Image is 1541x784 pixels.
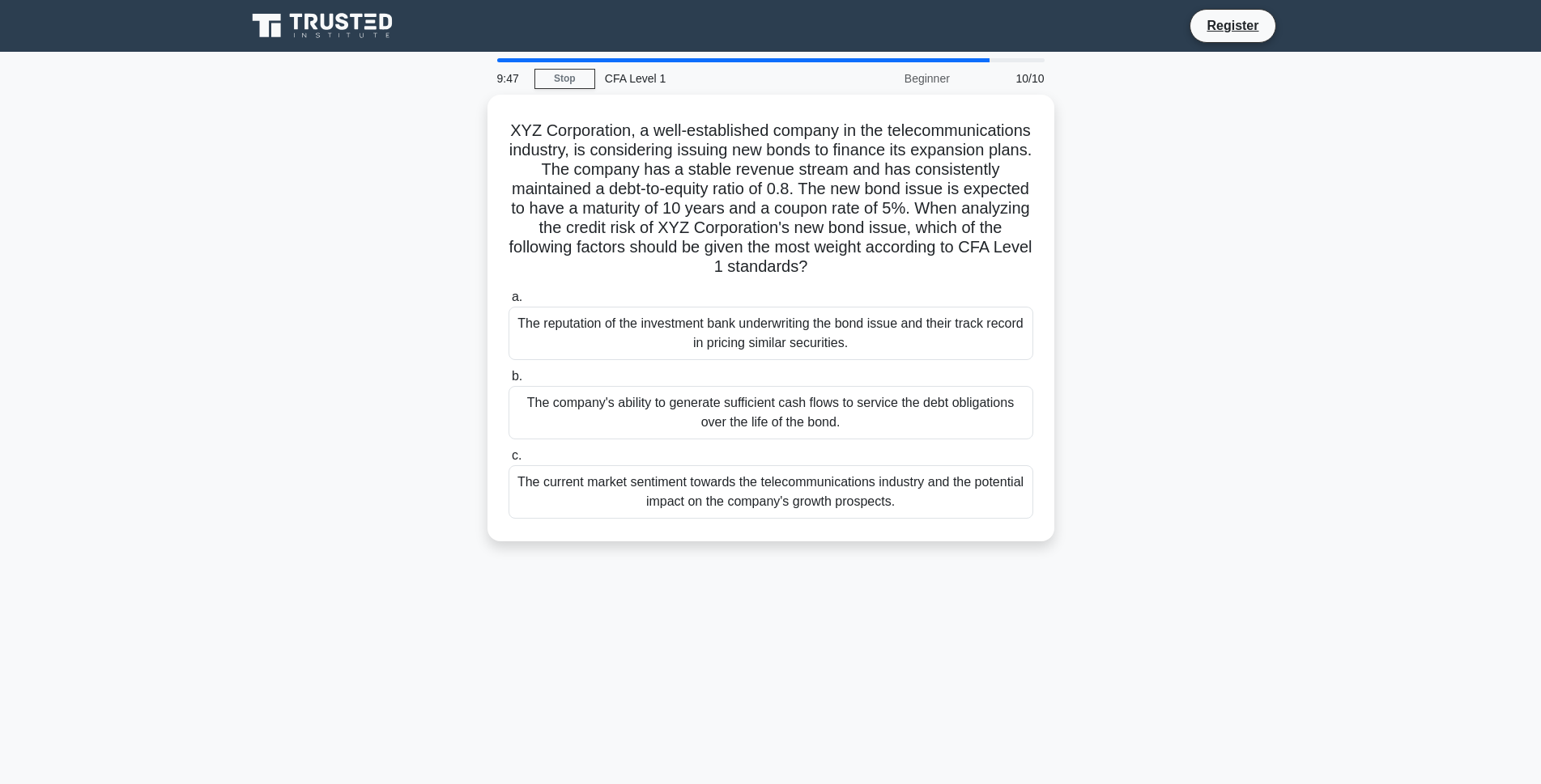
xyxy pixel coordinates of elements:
[960,62,1054,95] div: 10/10
[512,369,522,383] span: b.
[512,448,521,462] span: c.
[507,121,1035,278] h5: XYZ Corporation, a well-established company in the telecommunications industry, is considering is...
[818,62,960,95] div: Beginner
[509,465,1033,519] div: The current market sentiment towards the telecommunications industry and the potential impact on ...
[509,307,1033,360] div: The reputation of the investment bank underwriting the bond issue and their track record in prici...
[509,386,1033,439] div: The company's ability to generate sufficient cash flows to service the debt obligations over the ...
[512,290,522,303] span: a.
[595,62,818,95] div: CFA Level 1
[534,69,595,89] a: Stop
[487,62,534,95] div: 9:47
[1197,15,1268,36] a: Register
